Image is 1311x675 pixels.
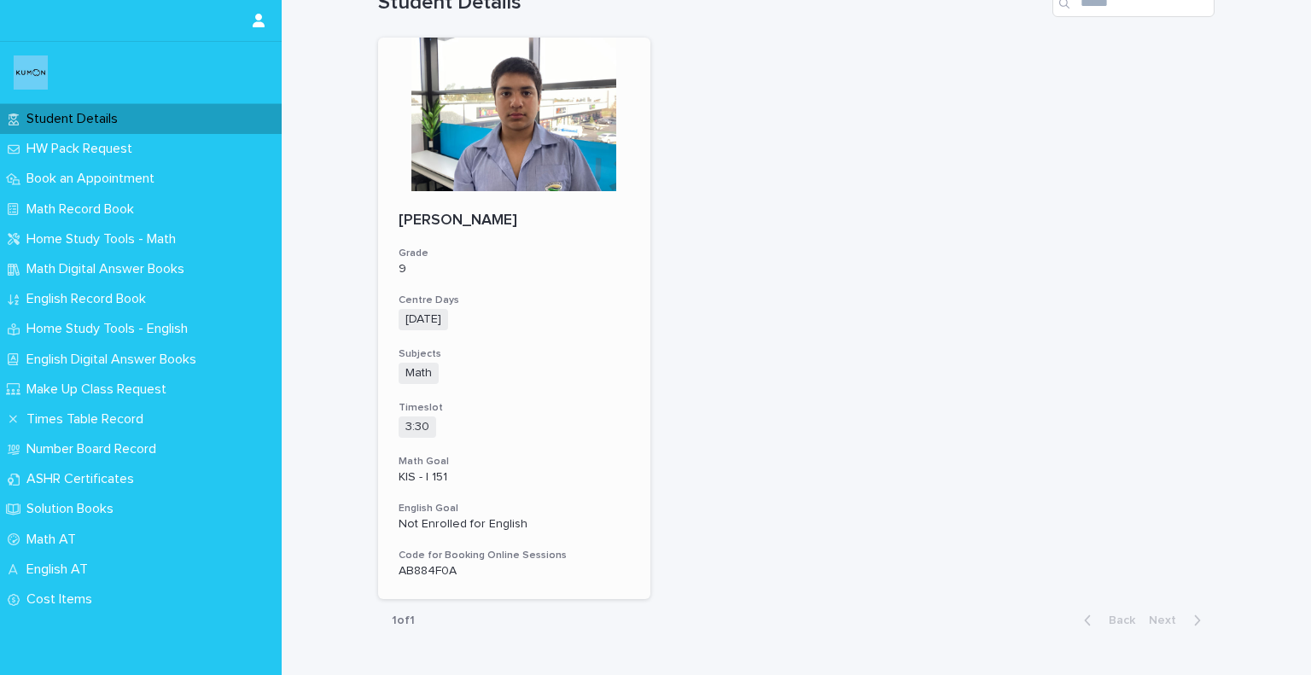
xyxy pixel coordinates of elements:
p: Times Table Record [20,411,157,428]
span: Back [1098,614,1135,626]
p: Solution Books [20,501,127,517]
p: English Digital Answer Books [20,352,210,368]
p: Number Board Record [20,441,170,457]
span: 3:30 [399,416,436,438]
p: Math AT [20,532,90,548]
p: Not Enrolled for English [399,517,630,532]
h3: English Goal [399,502,630,515]
p: HW Pack Request [20,141,146,157]
h3: Timeslot [399,401,630,415]
p: AB884F0A [399,564,630,579]
p: Make Up Class Request [20,381,180,398]
p: 9 [399,262,630,276]
h3: Centre Days [399,294,630,307]
p: Home Study Tools - Math [20,231,189,247]
p: KIS - I 151 [399,470,630,485]
img: o6XkwfS7S2qhyeB9lxyF [14,55,48,90]
button: Next [1142,613,1215,628]
h3: Grade [399,247,630,260]
p: Math Record Book [20,201,148,218]
h3: Code for Booking Online Sessions [399,549,630,562]
p: Math Digital Answer Books [20,261,198,277]
p: Book an Appointment [20,171,168,187]
p: 1 of 1 [378,600,428,642]
p: Cost Items [20,591,106,608]
p: [PERSON_NAME] [399,212,630,230]
span: [DATE] [399,309,448,330]
span: Math [399,363,439,384]
button: Back [1070,613,1142,628]
p: English AT [20,562,102,578]
h3: Subjects [399,347,630,361]
p: ASHR Certificates [20,471,148,487]
p: English Record Book [20,291,160,307]
p: Home Study Tools - English [20,321,201,337]
h3: Math Goal [399,455,630,468]
a: [PERSON_NAME]Grade9Centre Days[DATE]SubjectsMathTimeslot3:30Math GoalKIS - I 151English GoalNot E... [378,38,650,600]
span: Next [1149,614,1186,626]
p: Student Details [20,111,131,127]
